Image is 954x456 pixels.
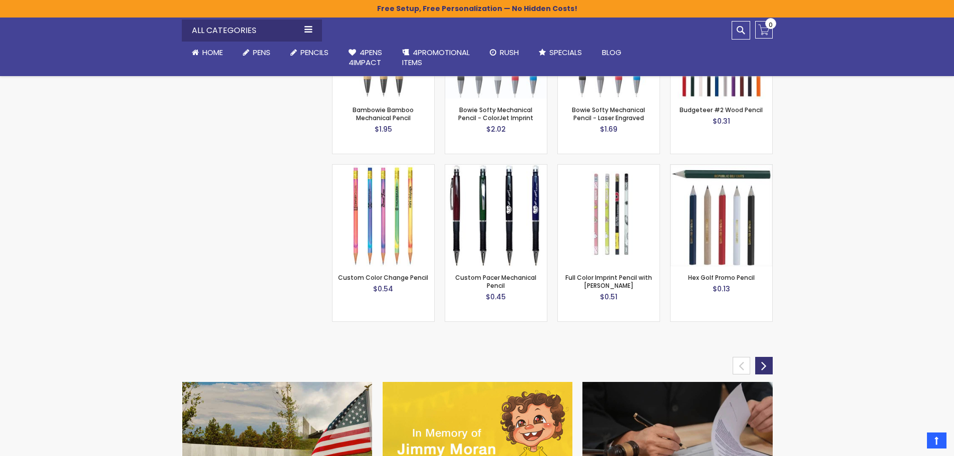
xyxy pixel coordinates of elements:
span: $0.51 [600,292,617,302]
a: Full Color Imprint Pencil with Eraser [558,164,660,173]
a: Pens [233,42,280,64]
a: 4PROMOTIONALITEMS [392,42,480,74]
a: Top [927,432,946,448]
div: next [755,357,773,374]
a: Rush [480,42,529,64]
a: 0 [755,21,773,39]
span: $0.31 [713,116,730,126]
img: Custom Pacer Mechanical Pencil [445,165,547,266]
span: $0.45 [486,292,506,302]
a: Hex Golf Promo Pencil [688,273,755,282]
span: 4PROMOTIONAL ITEMS [402,47,470,68]
a: Custom Pacer Mechanical Pencil [445,164,547,173]
span: 4Pens 4impact [349,47,382,68]
a: Custom Pacer Mechanical Pencil [455,273,536,290]
a: Bowie Softy Mechanical Pencil - Laser Engraved [572,106,645,122]
a: Custom Color Change Pencil [338,273,428,282]
a: 4Pens4impact [339,42,392,74]
a: Blog [592,42,631,64]
a: Full Color Imprint Pencil with [PERSON_NAME] [565,273,652,290]
span: Rush [500,47,519,58]
span: Home [202,47,223,58]
span: Blog [602,47,621,58]
img: Custom Color Change Pencil [333,165,434,266]
img: Hex Golf Promo Pencil [671,165,772,266]
span: Pens [253,47,270,58]
span: $0.54 [373,284,393,294]
span: $2.02 [486,124,506,134]
div: prev [733,357,750,374]
a: Custom Color Change Pencil [333,164,434,173]
span: Pencils [300,47,329,58]
div: All Categories [182,20,322,42]
span: $1.69 [600,124,617,134]
a: Pencils [280,42,339,64]
span: 0 [769,20,773,30]
span: $1.95 [375,124,392,134]
a: Specials [529,42,592,64]
span: $0.13 [713,284,730,294]
a: Home [182,42,233,64]
a: Hex Golf Promo Pencil [671,164,772,173]
a: Bambowie Bamboo Mechanical Pencil [353,106,414,122]
img: Full Color Imprint Pencil with Eraser [558,165,660,266]
a: Bowie Softy Mechanical Pencil - ColorJet Imprint [458,106,533,122]
span: Specials [549,47,582,58]
a: Budgeteer #2 Wood Pencil [680,106,763,114]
